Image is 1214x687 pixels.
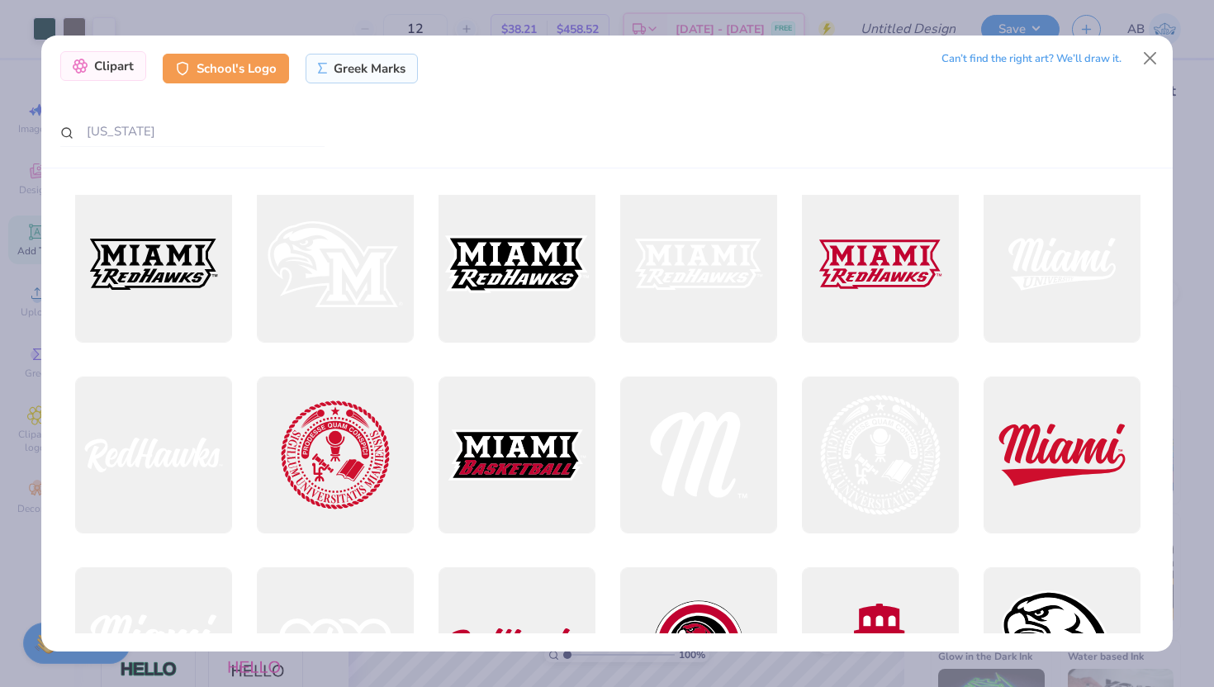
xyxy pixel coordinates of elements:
[60,51,146,81] div: Clipart
[306,54,419,83] div: Greek Marks
[163,54,289,83] div: School's Logo
[941,45,1122,73] div: Can’t find the right art? We’ll draw it.
[1135,42,1166,73] button: Close
[60,116,325,147] input: Search by name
